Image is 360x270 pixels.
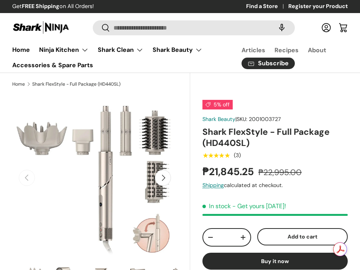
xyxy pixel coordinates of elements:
[93,42,148,58] summary: Shark Clean
[12,81,190,88] nav: Breadcrumbs
[22,3,59,10] strong: FREE Shipping
[12,2,94,11] p: Get on All Orders!
[223,42,348,73] nav: Secondary
[202,182,224,189] a: Shipping
[98,42,143,58] a: Shark Clean
[153,42,202,58] a: Shark Beauty
[258,167,302,178] s: ₱22,995.00
[12,20,70,35] img: Shark Ninja Philippines
[39,42,89,58] a: Ninja Kitchen
[275,43,299,58] a: Recipes
[202,165,256,178] strong: ₱21,845.25
[237,116,247,123] span: SKU:
[235,116,281,123] span: |
[242,58,295,70] a: Subscribe
[234,152,241,158] div: (3)
[202,116,235,123] a: Shark Beauty
[202,181,348,189] div: calculated at checkout.
[35,42,93,58] summary: Ninja Kitchen
[232,202,286,210] p: - Get yours [DATE]!
[12,82,25,86] a: Home
[288,2,348,11] a: Register your Product
[242,43,265,58] a: Articles
[202,100,233,109] span: 5% off
[12,42,223,73] nav: Primary
[257,228,348,245] button: Add to cart
[202,152,230,159] span: ★★★★★
[202,152,230,159] div: 5.0 out of 5.0 stars
[12,58,93,73] a: Accessories & Spare Parts
[249,116,281,123] span: 2001003727
[12,42,30,57] a: Home
[308,43,326,58] a: About
[270,19,294,36] speech-search-button: Search by voice
[202,126,348,149] h1: Shark FlexStyle - Full Package (HD440SL)
[202,202,231,210] span: In stock
[246,2,288,11] a: Find a Store
[148,42,207,58] summary: Shark Beauty
[258,60,289,66] span: Subscribe
[202,253,348,270] button: Buy it now
[32,82,120,86] a: Shark FlexStyle - Full Package (HD440SL)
